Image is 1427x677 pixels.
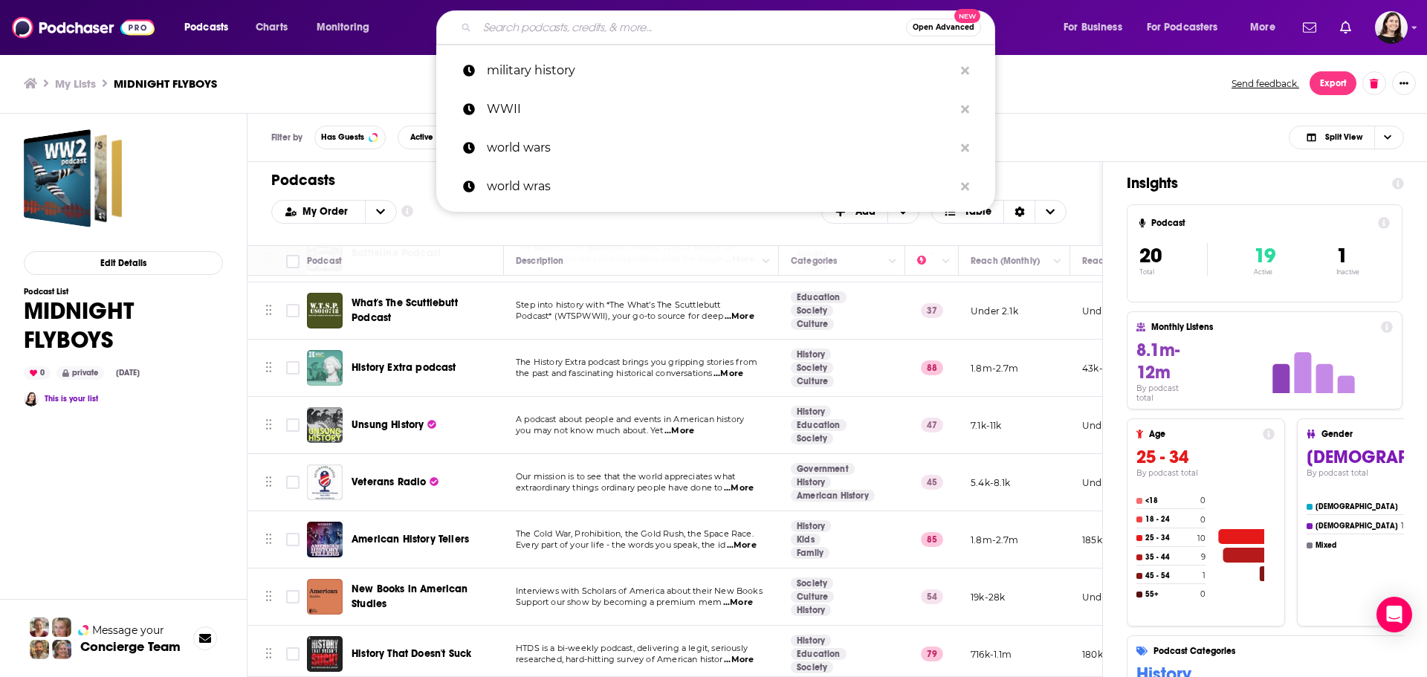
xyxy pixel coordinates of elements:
[1136,339,1180,383] span: 8.1m-12m
[516,425,663,435] span: you may not know much about. Yet
[1145,534,1194,542] h4: 25 - 34
[487,129,954,167] p: world wars
[398,126,446,149] button: Active
[1145,553,1198,562] h4: 35 - 44
[791,648,847,660] a: Education
[1049,253,1067,271] button: Column Actions
[271,171,1067,190] h1: Podcasts
[436,167,995,206] a: world wras
[286,418,300,432] span: Toggle select row
[1375,11,1408,44] span: Logged in as lucynalen
[352,361,456,374] span: History Extra podcast
[114,77,217,91] h3: MIDNIGHT FLYBOYS
[24,129,122,227] a: MIDNIGHT FLYBOYS
[1334,15,1357,40] a: Show notifications dropdown
[1153,646,1427,656] h4: Podcast Categories
[184,17,228,38] span: Podcasts
[724,654,754,666] span: ...More
[791,476,831,488] a: History
[1137,16,1240,39] button: open menu
[1145,496,1197,505] h4: <18
[307,350,343,386] img: History Extra podcast
[913,24,974,31] span: Open Advanced
[1203,571,1206,580] h4: 1
[286,304,300,317] span: Toggle select row
[1082,419,1132,432] p: Under 2.6k
[516,471,735,482] span: Our mission is to see that the world appreciates what
[1145,571,1200,580] h4: 45 - 54
[1003,201,1035,223] div: Sort Direction
[931,200,1067,224] h2: Choose View
[1136,468,1275,478] h4: By podcast total
[307,579,343,615] a: New Books in American Studies
[286,647,300,661] span: Toggle select row
[791,362,833,374] a: Society
[971,534,1019,546] p: 1.8m-2.7m
[921,418,943,433] p: 47
[450,10,1009,45] div: Search podcasts, credits, & more...
[791,661,833,673] a: Society
[174,16,247,39] button: open menu
[271,200,397,224] h2: Choose List sort
[352,418,424,431] span: Unsung History
[436,129,995,167] a: world wars
[791,490,875,502] a: American History
[352,647,471,661] a: History That Doesn't Suck
[971,419,1001,432] p: 7.1k-11k
[971,591,1005,603] p: 19k-28k
[516,540,725,550] span: Every part of your life - the words you speak, the id
[1151,322,1374,332] h4: Monthly Listens
[436,51,995,90] a: military history
[55,77,96,91] a: My Lists
[727,540,757,551] span: ...More
[30,618,49,637] img: Sydney Profile
[1316,502,1402,511] h4: [DEMOGRAPHIC_DATA]
[791,318,834,330] a: Culture
[971,648,1012,661] p: 716k-1.1m
[791,463,855,475] a: Government
[1139,243,1162,268] span: 20
[410,133,433,141] span: Active
[1139,268,1207,276] p: Total
[1310,71,1356,95] button: Export
[1289,126,1404,149] button: Choose View
[264,528,274,551] button: Move
[24,392,39,406] a: Lucy Nalen
[246,16,297,39] a: Charts
[906,19,981,36] button: Open AdvancedNew
[1375,11,1408,44] button: Show profile menu
[791,547,829,559] a: Family
[307,636,343,672] a: History That Doesn't Suck
[56,366,104,380] div: private
[264,299,274,322] button: Move
[1200,515,1206,525] h4: 0
[352,583,468,610] span: New Books in American Studies
[516,586,763,596] span: Interviews with Scholars of America about their New Books
[1254,268,1275,276] p: Active
[307,407,343,443] a: Unsung History
[1254,243,1275,268] span: 19
[365,201,396,223] button: open menu
[1147,17,1218,38] span: For Podcasters
[1376,597,1412,632] div: Open Intercom Messenger
[791,433,833,444] a: Society
[1082,648,1128,661] p: 180k-267k
[1336,243,1347,268] span: 1
[30,640,49,659] img: Jon Profile
[264,586,274,608] button: Move
[1316,522,1398,531] h4: [DEMOGRAPHIC_DATA]
[791,291,847,303] a: Education
[12,13,155,42] a: Podchaser - Follow, Share and Rate Podcasts
[516,597,722,607] span: Support our show by becoming a premium mem
[921,303,943,318] p: 37
[352,533,469,545] span: American History Tellers
[401,204,413,218] a: Show additional information
[1325,133,1362,141] span: Split View
[352,296,499,325] a: What's The Scuttlebutt Podcast
[855,207,876,217] span: Add
[307,252,342,270] div: Podcast
[1336,268,1359,276] p: Inactive
[757,253,775,271] button: Column Actions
